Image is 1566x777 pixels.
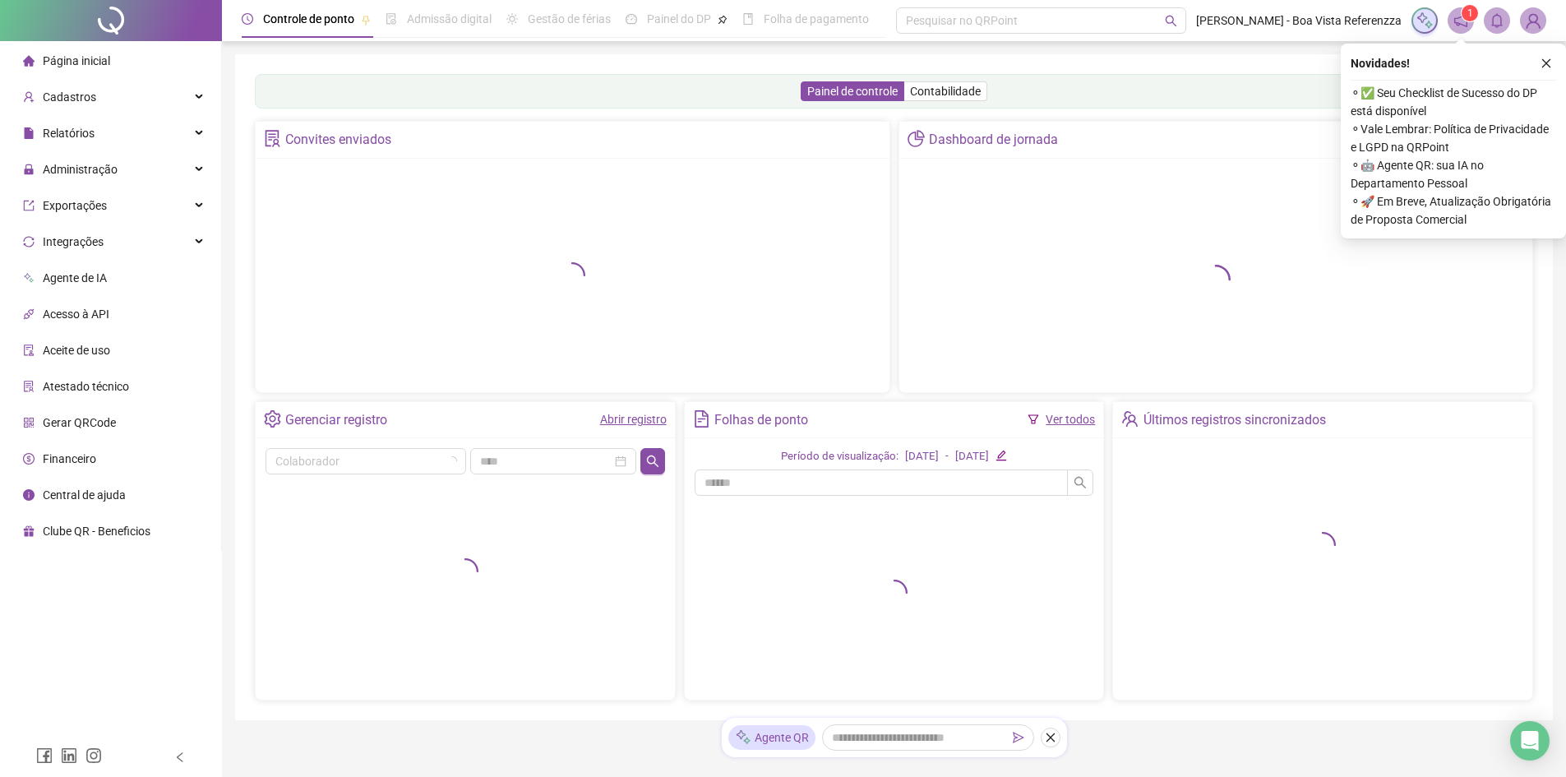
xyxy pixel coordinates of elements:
[264,130,281,147] span: solution
[450,556,481,587] span: loading
[929,126,1058,154] div: Dashboard de jornada
[945,448,949,465] div: -
[600,413,667,426] a: Abrir registro
[718,15,728,25] span: pushpin
[407,12,492,25] span: Admissão digital
[1510,721,1550,761] div: Open Intercom Messenger
[43,525,150,538] span: Clube QR - Beneficios
[647,12,711,25] span: Painel do DP
[1462,5,1478,21] sup: 1
[1490,13,1504,28] span: bell
[23,453,35,465] span: dollar
[1143,406,1326,434] div: Últimos registros sincronizados
[23,236,35,247] span: sync
[43,488,126,502] span: Central de ajuda
[1165,15,1177,27] span: search
[23,345,35,356] span: audit
[43,54,110,67] span: Página inicial
[23,91,35,103] span: user-add
[807,85,898,98] span: Painel de controle
[910,85,981,98] span: Contabilidade
[1121,410,1139,428] span: team
[764,12,869,25] span: Folha de pagamento
[1307,530,1338,561] span: loading
[1196,12,1402,30] span: [PERSON_NAME] - Boa Vista Referenzza
[1046,413,1095,426] a: Ver todos
[361,15,371,25] span: pushpin
[1416,12,1434,30] img: sparkle-icon.fc2bf0ac1784a2077858766a79e2daf3.svg
[714,406,808,434] div: Folhas de ponto
[955,448,989,465] div: [DATE]
[23,55,35,67] span: home
[36,747,53,764] span: facebook
[285,126,391,154] div: Convites enviados
[742,13,754,25] span: book
[43,344,110,357] span: Aceite de uso
[506,13,518,25] span: sun
[1028,414,1039,425] span: filter
[995,450,1006,460] span: edit
[61,747,77,764] span: linkedin
[1045,732,1056,743] span: close
[1521,8,1545,33] img: 89071
[23,417,35,428] span: qrcode
[285,406,387,434] div: Gerenciar registro
[43,452,96,465] span: Financeiro
[23,127,35,139] span: file
[43,127,95,140] span: Relatórios
[1074,476,1087,489] span: search
[446,456,458,467] span: loading
[43,416,116,429] span: Gerar QRCode
[85,747,102,764] span: instagram
[1198,261,1233,297] span: loading
[1541,58,1552,69] span: close
[1351,192,1556,229] span: ⚬ 🚀 Em Breve, Atualização Obrigatória de Proposta Comercial
[735,729,751,747] img: sparkle-icon.fc2bf0ac1784a2077858766a79e2daf3.svg
[1351,120,1556,156] span: ⚬ Vale Lembrar: Política de Privacidade e LGPD na QRPoint
[626,13,637,25] span: dashboard
[263,12,354,25] span: Controle de ponto
[43,271,107,284] span: Agente de IA
[23,164,35,175] span: lock
[174,752,186,763] span: left
[781,448,898,465] div: Período de visualização:
[905,448,939,465] div: [DATE]
[908,130,925,147] span: pie-chart
[242,13,253,25] span: clock-circle
[557,260,588,291] span: loading
[43,90,96,104] span: Cadastros
[1013,732,1024,743] span: send
[879,577,910,608] span: loading
[693,410,710,428] span: file-text
[264,410,281,428] span: setting
[646,455,659,468] span: search
[43,380,129,393] span: Atestado técnico
[43,163,118,176] span: Administração
[1453,13,1468,28] span: notification
[23,489,35,501] span: info-circle
[728,725,815,750] div: Agente QR
[1351,54,1410,72] span: Novidades !
[528,12,611,25] span: Gestão de férias
[1351,84,1556,120] span: ⚬ ✅ Seu Checklist de Sucesso do DP está disponível
[23,525,35,537] span: gift
[1351,156,1556,192] span: ⚬ 🤖 Agente QR: sua IA no Departamento Pessoal
[1467,7,1473,19] span: 1
[23,308,35,320] span: api
[43,235,104,248] span: Integrações
[23,200,35,211] span: export
[386,13,397,25] span: file-done
[23,381,35,392] span: solution
[43,308,109,321] span: Acesso à API
[43,199,107,212] span: Exportações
